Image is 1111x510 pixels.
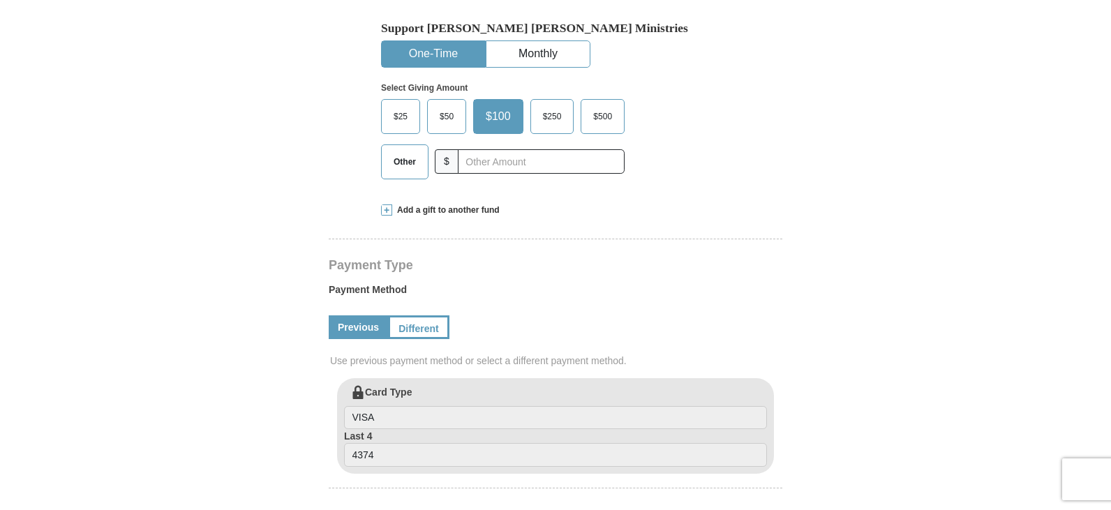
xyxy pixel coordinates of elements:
[381,83,468,93] strong: Select Giving Amount
[435,149,458,174] span: $
[382,41,485,67] button: One-Time
[433,106,461,127] span: $50
[330,354,784,368] span: Use previous payment method or select a different payment method.
[486,41,590,67] button: Monthly
[387,106,415,127] span: $25
[392,204,500,216] span: Add a gift to another fund
[387,151,423,172] span: Other
[458,149,625,174] input: Other Amount
[479,106,518,127] span: $100
[344,406,767,430] input: Card Type
[536,106,569,127] span: $250
[344,385,767,430] label: Card Type
[381,21,730,36] h5: Support [PERSON_NAME] [PERSON_NAME] Ministries
[344,429,767,467] label: Last 4
[586,106,619,127] span: $500
[344,443,767,467] input: Last 4
[329,315,388,339] a: Previous
[329,260,782,271] h4: Payment Type
[388,315,449,339] a: Different
[329,283,782,303] label: Payment Method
